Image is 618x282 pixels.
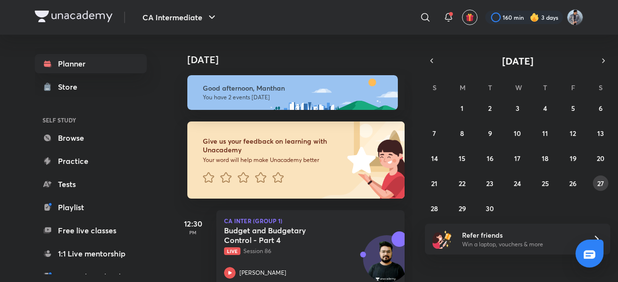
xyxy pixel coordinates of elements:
button: September 24, 2025 [510,175,525,191]
abbr: Sunday [433,83,436,92]
button: September 8, 2025 [454,125,470,141]
abbr: September 14, 2025 [431,154,438,163]
abbr: September 10, 2025 [514,129,521,138]
a: Planner [35,54,147,73]
button: September 28, 2025 [427,201,442,216]
a: Practice [35,151,147,171]
abbr: Monday [460,83,465,92]
a: Store [35,77,147,96]
abbr: September 2, 2025 [488,104,492,113]
p: You have 2 events [DATE] [203,94,389,101]
abbr: Tuesday [488,83,492,92]
p: Win a laptop, vouchers & more [462,240,581,249]
abbr: September 7, 2025 [433,129,436,138]
abbr: September 28, 2025 [431,204,438,213]
img: Company Logo [35,11,112,22]
span: Live [224,247,240,255]
abbr: September 20, 2025 [597,154,604,163]
img: referral [433,229,452,249]
h6: Refer friends [462,230,581,240]
p: Session 86 [224,247,376,255]
button: September 14, 2025 [427,150,442,166]
h6: Good afternoon, Manthan [203,84,389,93]
a: Playlist [35,198,147,217]
button: September 5, 2025 [565,100,581,116]
abbr: September 15, 2025 [459,154,465,163]
abbr: September 25, 2025 [542,179,549,188]
a: Tests [35,175,147,194]
button: September 4, 2025 [537,100,553,116]
img: feedback_image [314,121,405,199]
button: September 23, 2025 [482,175,498,191]
abbr: September 6, 2025 [599,104,603,113]
abbr: September 29, 2025 [459,204,466,213]
abbr: September 18, 2025 [542,154,548,163]
abbr: September 11, 2025 [542,129,548,138]
abbr: September 5, 2025 [571,104,575,113]
button: September 26, 2025 [565,175,581,191]
div: Store [58,81,83,93]
p: CA Inter (Group 1) [224,218,397,224]
button: September 10, 2025 [510,125,525,141]
img: streak [530,13,539,22]
button: September 29, 2025 [454,201,470,216]
button: September 11, 2025 [537,125,553,141]
button: September 2, 2025 [482,100,498,116]
abbr: September 12, 2025 [570,129,576,138]
h5: 12:30 [174,218,212,229]
abbr: September 16, 2025 [487,154,493,163]
abbr: September 3, 2025 [516,104,520,113]
abbr: September 24, 2025 [514,179,521,188]
button: September 15, 2025 [454,150,470,166]
abbr: September 30, 2025 [486,204,494,213]
abbr: September 1, 2025 [461,104,463,113]
button: September 27, 2025 [593,175,608,191]
p: PM [174,229,212,235]
h6: SELF STUDY [35,112,147,128]
abbr: Friday [571,83,575,92]
abbr: September 8, 2025 [460,129,464,138]
h4: [DATE] [187,54,414,66]
button: September 6, 2025 [593,100,608,116]
a: Free live classes [35,221,147,240]
abbr: Wednesday [515,83,522,92]
button: [DATE] [438,54,597,67]
abbr: September 22, 2025 [459,179,465,188]
img: avatar [465,13,474,22]
abbr: September 27, 2025 [597,179,604,188]
button: September 25, 2025 [537,175,553,191]
img: Manthan Hasija [567,9,583,26]
abbr: September 9, 2025 [488,129,492,138]
abbr: Saturday [599,83,603,92]
a: 1:1 Live mentorship [35,244,147,263]
p: Your word will help make Unacademy better [203,156,344,164]
button: September 16, 2025 [482,150,498,166]
button: CA Intermediate [137,8,224,27]
button: September 12, 2025 [565,125,581,141]
button: September 30, 2025 [482,201,498,216]
abbr: September 26, 2025 [569,179,576,188]
img: afternoon [187,75,398,110]
abbr: September 13, 2025 [597,129,604,138]
abbr: Thursday [543,83,547,92]
button: September 21, 2025 [427,175,442,191]
button: September 7, 2025 [427,125,442,141]
button: September 1, 2025 [454,100,470,116]
button: September 9, 2025 [482,125,498,141]
p: [PERSON_NAME] [239,269,286,277]
a: Company Logo [35,11,112,25]
button: September 20, 2025 [593,150,608,166]
button: September 19, 2025 [565,150,581,166]
abbr: September 17, 2025 [514,154,520,163]
abbr: September 19, 2025 [570,154,576,163]
button: September 22, 2025 [454,175,470,191]
h5: Budget and Budgetary Control - Part 4 [224,226,344,245]
abbr: September 4, 2025 [543,104,547,113]
button: September 3, 2025 [510,100,525,116]
abbr: September 23, 2025 [486,179,493,188]
abbr: September 21, 2025 [431,179,437,188]
button: September 13, 2025 [593,125,608,141]
button: September 17, 2025 [510,150,525,166]
button: September 18, 2025 [537,150,553,166]
a: Browse [35,128,147,148]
